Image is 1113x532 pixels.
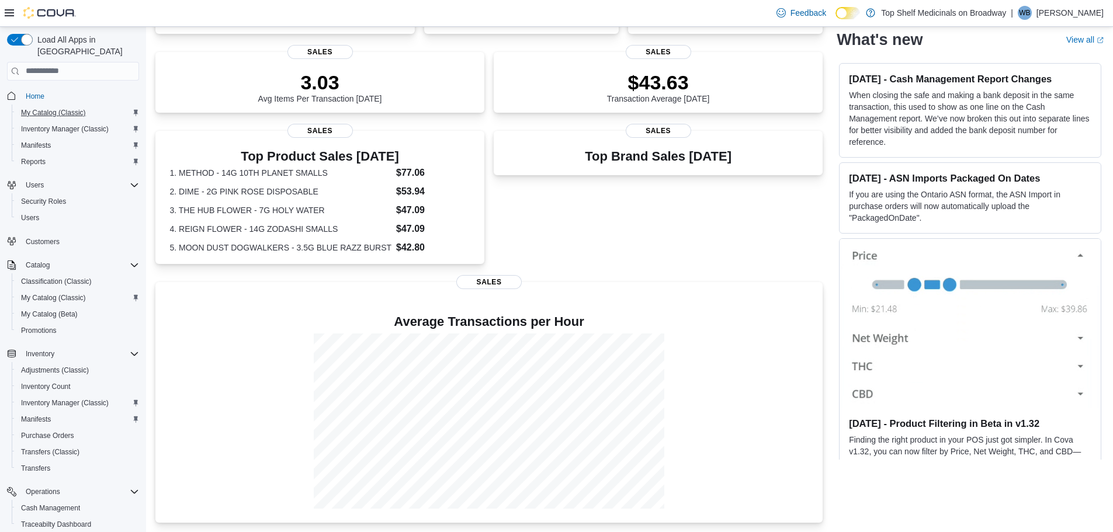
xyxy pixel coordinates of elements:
[16,517,96,531] a: Traceabilty Dashboard
[16,396,139,410] span: Inventory Manager (Classic)
[287,124,353,138] span: Sales
[16,307,82,321] a: My Catalog (Beta)
[21,89,49,103] a: Home
[16,122,113,136] a: Inventory Manager (Classic)
[21,431,74,440] span: Purchase Orders
[16,517,139,531] span: Traceabilty Dashboard
[16,138,56,152] a: Manifests
[21,108,86,117] span: My Catalog (Classic)
[21,447,79,457] span: Transfers (Classic)
[165,315,813,329] h4: Average Transactions per Hour
[16,194,139,208] span: Security Roles
[258,71,382,103] div: Avg Items Per Transaction [DATE]
[12,273,144,290] button: Classification (Classic)
[626,45,691,59] span: Sales
[16,445,139,459] span: Transfers (Classic)
[12,427,144,444] button: Purchase Orders
[21,485,65,499] button: Operations
[12,378,144,395] button: Inventory Count
[12,322,144,339] button: Promotions
[16,429,79,443] a: Purchase Orders
[849,89,1091,148] p: When closing the safe and making a bank deposit in the same transaction, this used to show as one...
[21,178,139,192] span: Users
[169,167,391,179] dt: 1. METHOD - 14G 10TH PLANET SMALLS
[2,346,144,362] button: Inventory
[12,306,144,322] button: My Catalog (Beta)
[16,138,139,152] span: Manifests
[21,326,57,335] span: Promotions
[16,429,139,443] span: Purchase Orders
[16,122,139,136] span: Inventory Manager (Classic)
[396,185,470,199] dd: $53.94
[12,395,144,411] button: Inventory Manager (Classic)
[21,485,139,499] span: Operations
[1097,37,1104,44] svg: External link
[1019,6,1030,20] span: WB
[16,274,139,288] span: Classification (Classic)
[26,487,60,496] span: Operations
[16,155,50,169] a: Reports
[21,347,139,361] span: Inventory
[2,233,144,250] button: Customers
[169,204,391,216] dt: 3. THE HUB FLOWER - 7G HOLY WATER
[1011,6,1013,20] p: |
[26,349,54,359] span: Inventory
[16,211,139,225] span: Users
[849,418,1091,429] h3: [DATE] - Product Filtering in Beta in v1.32
[1036,6,1104,20] p: [PERSON_NAME]
[26,180,44,190] span: Users
[287,45,353,59] span: Sales
[21,347,59,361] button: Inventory
[835,19,836,20] span: Dark Mode
[585,149,731,164] h3: Top Brand Sales [DATE]
[607,71,710,103] div: Transaction Average [DATE]
[21,234,139,249] span: Customers
[12,210,144,226] button: Users
[16,274,96,288] a: Classification (Classic)
[12,121,144,137] button: Inventory Manager (Classic)
[169,242,391,253] dt: 5. MOON DUST DOGWALKERS - 3.5G BLUE RAZZ BURST
[12,105,144,121] button: My Catalog (Classic)
[21,258,139,272] span: Catalog
[1066,35,1104,44] a: View allExternal link
[1018,6,1032,20] div: WAYLEN BUNN
[16,307,139,321] span: My Catalog (Beta)
[16,324,61,338] a: Promotions
[16,501,85,515] a: Cash Management
[16,324,139,338] span: Promotions
[849,434,1091,492] p: Finding the right product in your POS just got simpler. In Cova v1.32, you can now filter by Pric...
[16,106,139,120] span: My Catalog (Classic)
[26,92,44,101] span: Home
[12,460,144,477] button: Transfers
[21,157,46,166] span: Reports
[396,222,470,236] dd: $47.09
[21,124,109,134] span: Inventory Manager (Classic)
[26,260,50,270] span: Catalog
[16,194,71,208] a: Security Roles
[849,189,1091,224] p: If you are using the Ontario ASN format, the ASN Import in purchase orders will now automatically...
[881,6,1006,20] p: Top Shelf Medicinals on Broadway
[16,291,91,305] a: My Catalog (Classic)
[835,7,860,19] input: Dark Mode
[21,398,109,408] span: Inventory Manager (Classic)
[23,7,76,19] img: Cova
[21,258,54,272] button: Catalog
[21,213,39,222] span: Users
[26,237,60,246] span: Customers
[837,30,923,49] h2: What's new
[21,310,78,319] span: My Catalog (Beta)
[16,211,44,225] a: Users
[16,461,55,475] a: Transfers
[16,106,91,120] a: My Catalog (Classic)
[456,275,522,289] span: Sales
[169,186,391,197] dt: 2. DIME - 2G PINK ROSE DISPOSABLE
[12,500,144,516] button: Cash Management
[849,172,1091,184] h3: [DATE] - ASN Imports Packaged On Dates
[33,34,139,57] span: Load All Apps in [GEOGRAPHIC_DATA]
[16,445,84,459] a: Transfers (Classic)
[12,137,144,154] button: Manifests
[16,380,75,394] a: Inventory Count
[16,412,139,426] span: Manifests
[396,203,470,217] dd: $47.09
[12,362,144,378] button: Adjustments (Classic)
